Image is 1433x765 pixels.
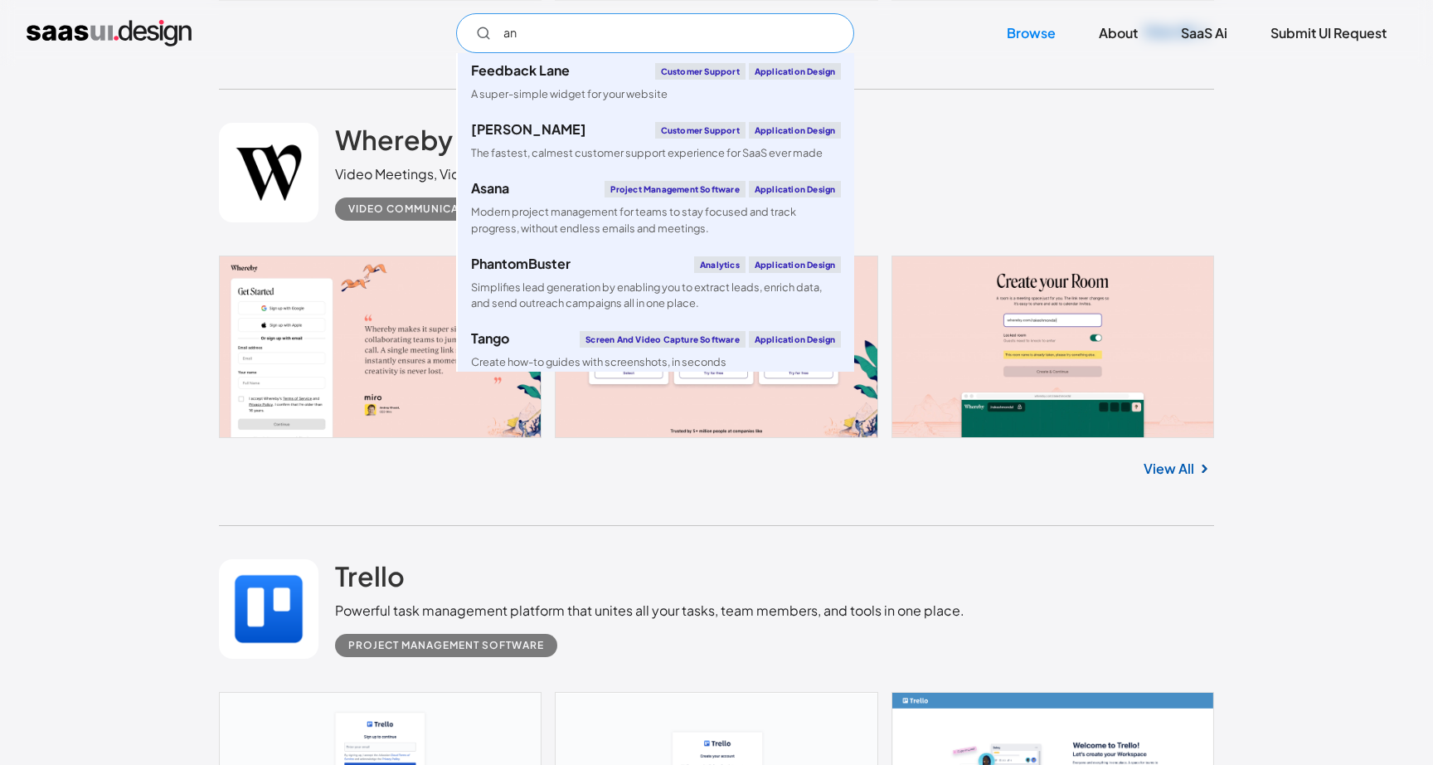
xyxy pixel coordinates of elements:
[580,331,746,348] div: Screen and Video Capture Software
[749,256,842,273] div: Application Design
[456,13,854,53] input: Search UI designs you're looking for...
[471,204,841,236] div: Modern project management for teams to stay focused and track progress, without endless emails an...
[471,332,509,345] div: Tango
[335,164,691,184] div: Video Meetings, Video Conferencing and Screen Sharing
[471,280,841,311] div: Simplifies lead generation by enabling you to extract leads, enrich data, and send outreach campa...
[348,636,544,655] div: Project Management Software
[458,321,854,380] a: TangoScreen and Video Capture SoftwareApplication DesignCreate how-to guides with screenshots, in...
[1161,15,1247,51] a: SaaS Ai
[694,256,746,273] div: Analytics
[471,64,570,77] div: Feedback Lane
[749,181,842,197] div: Application Design
[1144,459,1194,479] a: View All
[458,112,854,171] a: [PERSON_NAME]Customer SupportApplication DesignThe fastest, calmest customer support experience f...
[987,15,1076,51] a: Browse
[471,145,823,161] div: The fastest, calmest customer support experience for SaaS ever made
[1251,15,1406,51] a: Submit UI Request
[655,63,746,80] div: Customer Support
[335,123,453,164] a: Whereby
[655,122,746,139] div: Customer Support
[458,53,854,112] a: Feedback LaneCustomer SupportApplication DesignA super-simple widget for your website
[471,257,571,270] div: PhantomBuster
[348,199,493,219] div: Video Communications
[749,331,842,348] div: Application Design
[1079,15,1158,51] a: About
[335,123,453,156] h2: Whereby
[456,13,854,53] form: Email Form
[749,63,842,80] div: Application Design
[458,171,854,246] a: AsanaProject Management SoftwareApplication DesignModern project management for teams to stay foc...
[749,122,842,139] div: Application Design
[605,181,745,197] div: Project Management Software
[471,354,726,370] div: Create how-to guides with screenshots, in seconds
[458,246,854,321] a: PhantomBusterAnalyticsApplication DesignSimplifies lead generation by enabling you to extract lea...
[27,20,192,46] a: home
[471,86,668,102] div: A super-simple widget for your website
[335,559,405,601] a: Trello
[335,601,964,621] div: Powerful task management platform that unites all your tasks, team members, and tools in one place.
[471,182,509,195] div: Asana
[471,123,586,136] div: [PERSON_NAME]
[335,559,405,592] h2: Trello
